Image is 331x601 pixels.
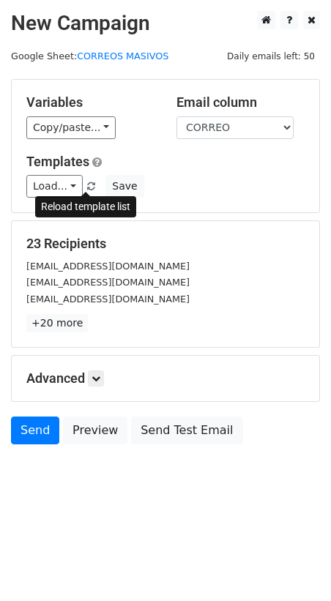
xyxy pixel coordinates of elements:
[222,51,320,61] a: Daily emails left: 50
[131,417,242,444] a: Send Test Email
[35,196,136,217] div: Reload template list
[26,314,88,332] a: +20 more
[11,51,168,61] small: Google Sheet:
[26,175,83,198] a: Load...
[26,154,89,169] a: Templates
[26,294,190,305] small: [EMAIL_ADDRESS][DOMAIN_NAME]
[176,94,305,111] h5: Email column
[26,116,116,139] a: Copy/paste...
[26,94,155,111] h5: Variables
[26,261,190,272] small: [EMAIL_ADDRESS][DOMAIN_NAME]
[11,11,320,36] h2: New Campaign
[26,277,190,288] small: [EMAIL_ADDRESS][DOMAIN_NAME]
[258,531,331,601] div: Widget de chat
[63,417,127,444] a: Preview
[26,236,305,252] h5: 23 Recipients
[26,370,305,387] h5: Advanced
[258,531,331,601] iframe: Chat Widget
[222,48,320,64] span: Daily emails left: 50
[11,417,59,444] a: Send
[105,175,144,198] button: Save
[77,51,168,61] a: CORREOS MASIVOS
